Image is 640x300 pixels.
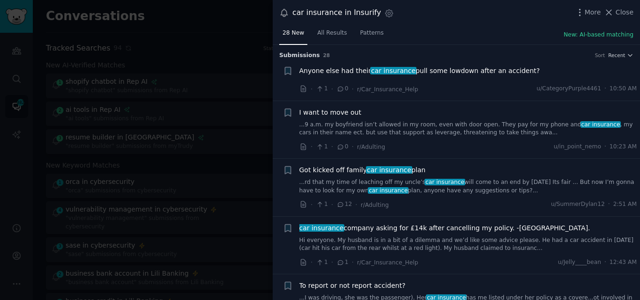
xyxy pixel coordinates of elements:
span: · [311,257,313,267]
span: Anyone else had their pull some lowdown after an accident? [299,66,540,76]
span: · [604,143,606,151]
span: 1 [316,200,327,209]
span: 28 New [283,29,304,37]
span: 0 [336,143,348,151]
span: u/SummerDylan12 [551,200,605,209]
span: Patterns [360,29,384,37]
span: · [608,200,610,209]
span: 0 [336,85,348,93]
div: Sort [595,52,605,59]
span: 2:51 AM [613,200,637,209]
span: car insurance [368,187,409,194]
a: ...rd that my time of leaching off my uncle’scar insurancewill come to an end by [DATE] Its fair ... [299,178,637,195]
span: More [585,7,601,17]
span: r/Adulting [361,202,389,208]
span: 1 [316,258,327,267]
span: · [311,200,313,210]
span: car insurance [370,67,416,74]
span: · [311,142,313,152]
span: 1 [316,85,327,93]
span: · [311,84,313,94]
a: I want to move out [299,108,361,117]
a: All Results [314,26,350,45]
span: · [331,142,333,152]
span: 10:23 AM [610,143,637,151]
span: r/Car_Insurance_Help [357,259,418,266]
span: u/Jelly____bean [558,258,601,267]
span: 28 [323,52,330,58]
span: · [352,257,354,267]
button: More [575,7,601,17]
span: 1 [336,258,348,267]
span: Submission s [279,51,320,60]
span: u/in_point_nemo [554,143,601,151]
span: car insurance [298,224,344,232]
span: · [352,84,354,94]
span: 10:50 AM [610,85,637,93]
button: Close [604,7,633,17]
span: company asking for £14k after cancelling my policy. -[GEOGRAPHIC_DATA]. [299,223,590,233]
a: car insurancecompany asking for £14k after cancelling my policy. -[GEOGRAPHIC_DATA]. [299,223,590,233]
a: Anyone else had theircar insurancepull some lowdown after an accident? [299,66,540,76]
span: 12:43 AM [610,258,637,267]
span: 12 [336,200,352,209]
span: Recent [608,52,625,59]
a: Patterns [357,26,387,45]
button: New: AI-based matching [564,31,633,39]
span: car insurance [580,121,621,128]
a: ...9 a.m. my boyfriend isn’t allowed in my room, even with door open. They pay for my phone andca... [299,121,637,137]
span: car insurance [366,166,412,174]
span: · [331,200,333,210]
div: car insurance in Insurify [292,7,381,19]
a: 28 New [279,26,307,45]
span: r/Adulting [357,144,385,150]
span: car insurance [424,179,465,185]
span: Got kicked off family plan [299,165,426,175]
span: · [352,142,354,152]
span: 1 [316,143,327,151]
a: Got kicked off familycar insuranceplan [299,165,426,175]
span: All Results [317,29,347,37]
span: · [604,85,606,93]
span: · [331,84,333,94]
span: · [604,258,606,267]
span: Close [616,7,633,17]
button: Recent [608,52,633,59]
a: To report or not report accident? [299,281,406,291]
span: u/CategoryPurple4461 [536,85,601,93]
a: Hi everyone. My husband is in a bit of a dilemma and we’d like some advice please. He had a car a... [299,236,637,253]
span: · [355,200,357,210]
span: · [331,257,333,267]
span: r/Car_Insurance_Help [357,86,418,93]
